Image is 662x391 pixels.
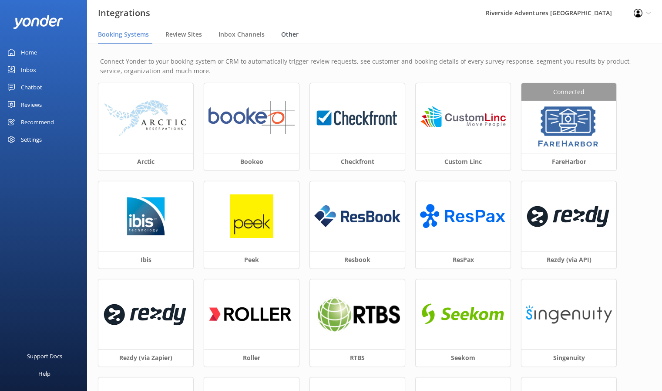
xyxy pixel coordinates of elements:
[98,153,193,170] h3: Arctic
[230,194,273,238] img: peek_logo.png
[21,78,42,96] div: Chatbot
[536,105,602,149] img: 1629843345..png
[21,96,42,113] div: Reviews
[103,296,189,333] img: 1619647509..png
[98,6,150,20] h3: Integrations
[124,194,168,238] img: 1629776749..png
[416,153,511,170] h3: Custom Linc
[521,153,616,170] h3: FareHarbor
[416,251,511,269] h3: ResPax
[314,205,400,227] img: resbook_logo.png
[420,297,506,331] img: 1616638368..png
[21,61,36,78] div: Inbox
[420,199,506,233] img: ResPax
[21,131,42,148] div: Settings
[526,304,612,324] img: singenuity_logo.png
[98,251,193,269] h3: Ibis
[21,44,37,61] div: Home
[13,15,63,29] img: yonder-white-logo.png
[208,296,295,333] img: 1616660206..png
[38,365,50,382] div: Help
[21,113,54,131] div: Recommend
[521,251,616,269] h3: Rezdy (via API)
[208,101,295,135] img: 1624324865..png
[310,153,405,170] h3: Checkfront
[314,296,400,333] img: 1624324537..png
[526,197,612,235] img: 1624324453..png
[204,349,299,367] h3: Roller
[420,101,506,135] img: 1624324618..png
[165,30,202,39] span: Review Sites
[310,251,405,269] h3: Resbook
[204,153,299,170] h3: Bookeo
[98,30,149,39] span: Booking Systems
[521,83,616,101] div: Connected
[218,30,265,39] span: Inbox Channels
[103,99,189,137] img: arctic_logo.png
[521,349,616,367] h3: Singenuity
[98,349,193,367] h3: Rezdy (via Zapier)
[416,349,511,367] h3: Seekom
[204,251,299,269] h3: Peek
[310,349,405,367] h3: RTBS
[281,30,299,39] span: Other
[27,347,62,365] div: Support Docs
[100,57,649,76] p: Connect Yonder to your booking system or CRM to automatically trigger review requests, see custom...
[314,101,400,135] img: 1624323426..png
